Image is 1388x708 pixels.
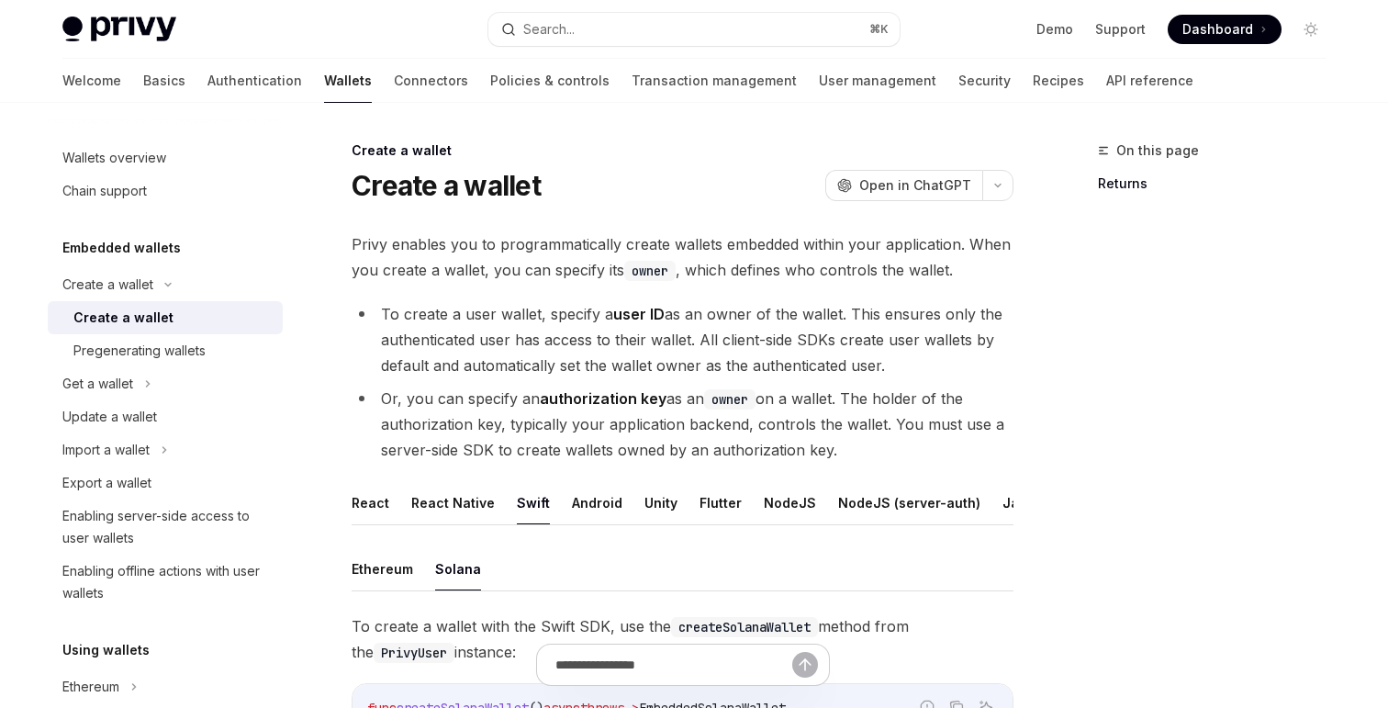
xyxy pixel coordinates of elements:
span: Open in ChatGPT [859,176,971,195]
span: Privy enables you to programmatically create wallets embedded within your application. When you c... [352,231,1013,283]
strong: user ID [613,305,665,323]
a: Welcome [62,59,121,103]
div: Create a wallet [62,274,153,296]
button: Swift [517,481,550,524]
div: Enabling offline actions with user wallets [62,560,272,604]
div: Search... [523,18,575,40]
button: Android [572,481,622,524]
button: Toggle dark mode [1296,15,1326,44]
button: Import a wallet [48,433,283,466]
img: light logo [62,17,176,42]
button: Solana [435,547,481,590]
a: Chain support [48,174,283,208]
div: Wallets overview [62,147,166,169]
h5: Embedded wallets [62,237,181,259]
div: Ethereum [62,676,119,698]
code: createSolanaWallet [671,617,818,637]
li: To create a user wallet, specify a as an owner of the wallet. This ensures only the authenticated... [352,301,1013,378]
button: NodeJS (server-auth) [838,481,980,524]
div: Pregenerating wallets [73,340,206,362]
button: React Native [411,481,495,524]
a: Wallets overview [48,141,283,174]
button: Ethereum [352,547,413,590]
a: Enabling server-side access to user wallets [48,500,283,555]
h1: Create a wallet [352,169,541,202]
a: Basics [143,59,185,103]
a: Transaction management [632,59,797,103]
div: Chain support [62,180,147,202]
a: Recipes [1033,59,1084,103]
h5: Using wallets [62,639,150,661]
button: NodeJS [764,481,816,524]
div: Import a wallet [62,439,150,461]
div: Enabling server-side access to user wallets [62,505,272,549]
a: Wallets [324,59,372,103]
button: Create a wallet [48,268,283,301]
span: Dashboard [1182,20,1253,39]
a: Update a wallet [48,400,283,433]
button: Get a wallet [48,367,283,400]
a: Demo [1036,20,1073,39]
div: Update a wallet [62,406,157,428]
strong: authorization key [540,389,666,408]
a: Export a wallet [48,466,283,500]
button: Flutter [700,481,742,524]
button: Search...⌘K [488,13,900,46]
span: On this page [1116,140,1199,162]
a: Security [958,59,1011,103]
a: Support [1095,20,1146,39]
div: Get a wallet [62,373,133,395]
button: Ethereum [48,670,283,703]
span: To create a wallet with the Swift SDK, use the method from the instance: [352,613,1013,665]
code: owner [704,389,756,410]
button: Java [1002,481,1035,524]
input: Ask a question... [555,645,792,685]
a: Authentication [207,59,302,103]
a: Dashboard [1168,15,1282,44]
li: Or, you can specify an as an on a wallet. The holder of the authorization key, typically your app... [352,386,1013,463]
div: Create a wallet [73,307,173,329]
a: API reference [1106,59,1193,103]
div: Create a wallet [352,141,1013,160]
span: ⌘ K [869,22,889,37]
a: Create a wallet [48,301,283,334]
a: Pregenerating wallets [48,334,283,367]
button: React [352,481,389,524]
button: Open in ChatGPT [825,170,982,201]
a: Policies & controls [490,59,610,103]
button: Unity [644,481,677,524]
a: Returns [1098,169,1340,198]
div: Export a wallet [62,472,151,494]
a: Connectors [394,59,468,103]
a: User management [819,59,936,103]
a: Enabling offline actions with user wallets [48,555,283,610]
code: owner [624,261,676,281]
button: Send message [792,652,818,678]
